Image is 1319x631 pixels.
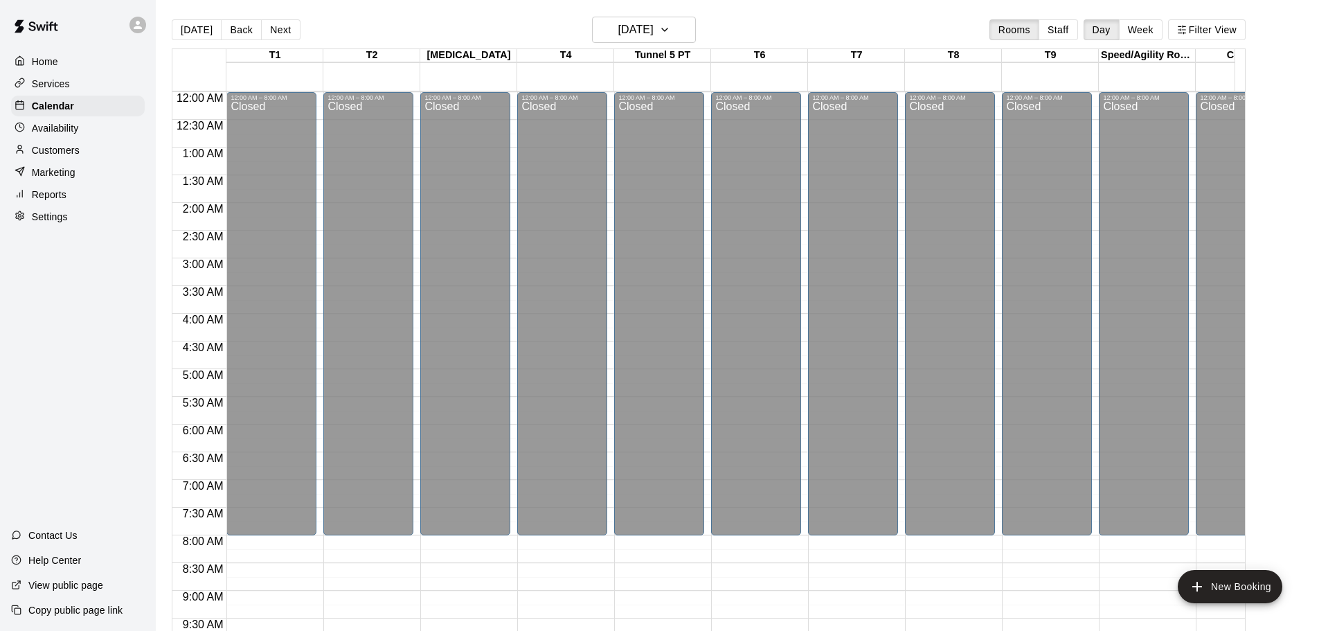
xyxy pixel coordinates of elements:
div: 12:00 AM – 8:00 AM [715,94,797,101]
a: Reports [11,184,145,205]
a: Calendar [11,96,145,116]
a: Home [11,51,145,72]
span: 5:30 AM [179,397,227,409]
button: [DATE] [592,17,696,43]
span: 8:00 AM [179,535,227,547]
div: Closed [327,101,409,540]
div: T6 [711,49,808,62]
button: [DATE] [172,19,222,40]
div: T8 [905,49,1002,62]
p: Home [32,55,58,69]
div: 12:00 AM – 8:00 AM: Closed [517,92,607,535]
button: Staff [1039,19,1078,40]
div: 12:00 AM – 8:00 AM: Closed [808,92,898,535]
div: 12:00 AM – 8:00 AM: Closed [420,92,510,535]
div: 12:00 AM – 8:00 AM [521,94,603,101]
button: Week [1119,19,1163,40]
div: Closed [812,101,894,540]
a: Customers [11,140,145,161]
button: Back [221,19,262,40]
div: T9 [1002,49,1099,62]
div: 12:00 AM – 8:00 AM: Closed [1196,92,1286,535]
p: Settings [32,210,68,224]
span: 12:30 AM [173,120,227,132]
div: 12:00 AM – 8:00 AM: Closed [711,92,801,535]
div: 12:00 AM – 8:00 AM [1200,94,1282,101]
div: Closed [715,101,797,540]
div: Tunnel 5 PT [614,49,711,62]
div: 12:00 AM – 8:00 AM [812,94,894,101]
div: Speed/Agility Room [1099,49,1196,62]
div: 12:00 AM – 8:00 AM: Closed [1099,92,1189,535]
a: Settings [11,206,145,227]
a: Marketing [11,162,145,183]
span: 3:00 AM [179,258,227,270]
span: 8:30 AM [179,563,227,575]
div: Closed [1200,101,1282,540]
div: Closed [1006,101,1088,540]
span: 6:00 AM [179,425,227,436]
span: 9:30 AM [179,619,227,630]
div: Closed [1103,101,1185,540]
span: 5:00 AM [179,369,227,381]
div: T2 [323,49,420,62]
div: 12:00 AM – 8:00 AM [327,94,409,101]
div: [MEDICAL_DATA] [420,49,517,62]
div: 12:00 AM – 8:00 AM [1006,94,1088,101]
p: Services [32,77,70,91]
div: 12:00 AM – 8:00 AM [424,94,506,101]
div: T1 [226,49,323,62]
span: 7:30 AM [179,508,227,519]
h6: [DATE] [618,20,654,39]
button: Rooms [989,19,1039,40]
span: 6:30 AM [179,452,227,464]
div: 12:00 AM – 8:00 AM: Closed [905,92,995,535]
span: 1:00 AM [179,148,227,159]
div: 12:00 AM – 8:00 AM [909,94,991,101]
span: 4:00 AM [179,314,227,326]
div: 12:00 AM – 8:00 AM: Closed [1002,92,1092,535]
div: 12:00 AM – 8:00 AM: Closed [226,92,316,535]
button: add [1178,570,1282,603]
span: 12:00 AM [173,92,227,104]
div: T7 [808,49,905,62]
span: 1:30 AM [179,175,227,187]
p: Copy public page link [28,603,123,617]
div: 12:00 AM – 8:00 AM [231,94,312,101]
span: 4:30 AM [179,341,227,353]
p: Reports [32,188,66,202]
p: Calendar [32,99,74,113]
a: Services [11,73,145,94]
p: Marketing [32,166,75,179]
div: 12:00 AM – 8:00 AM [618,94,700,101]
button: Next [261,19,300,40]
a: Availability [11,118,145,139]
div: 12:00 AM – 8:00 AM: Closed [614,92,704,535]
p: Availability [32,121,79,135]
div: 12:00 AM – 8:00 AM: Closed [323,92,413,535]
p: Customers [32,143,80,157]
span: 2:00 AM [179,203,227,215]
div: Closed [424,101,506,540]
p: Help Center [28,553,81,567]
button: Filter View [1168,19,1246,40]
div: Closed [618,101,700,540]
span: 2:30 AM [179,231,227,242]
button: Day [1084,19,1120,40]
span: 7:00 AM [179,480,227,492]
div: T4 [517,49,614,62]
p: View public page [28,578,103,592]
div: 12:00 AM – 8:00 AM [1103,94,1185,101]
div: Closed [521,101,603,540]
span: 3:30 AM [179,286,227,298]
span: 9:00 AM [179,591,227,603]
p: Contact Us [28,528,78,542]
div: Closed [231,101,312,540]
